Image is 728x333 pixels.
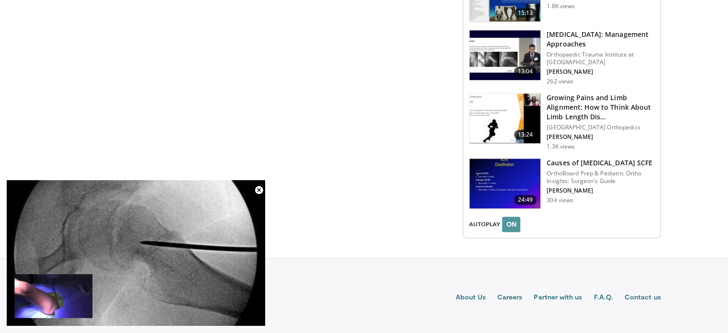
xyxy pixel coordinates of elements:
span: 24:49 [514,195,537,205]
p: 304 views [547,196,573,204]
a: 24:49 Causes of [MEDICAL_DATA] SCFE OrthoBoard Prep & Pediatric Ortho Insights: Surgeon's Guide [... [469,158,654,209]
p: 1.3K views [547,143,575,150]
a: 13:04 [MEDICAL_DATA]: Management Approaches Orthopaedic Trauma Institute at [GEOGRAPHIC_DATA] [PE... [469,30,654,85]
button: Close [249,180,269,200]
p: 262 views [547,78,573,85]
button: ON [502,217,520,232]
span: AUTOPLAY [469,220,500,229]
span: 13:24 [514,130,537,139]
a: Contact us [625,292,661,304]
img: f1a788f2-acfc-483d-9e47-de2de19ece29.150x105_q85_crop-smart_upscale.jpg [470,159,540,208]
a: F.A.Q. [594,292,613,304]
a: About Us [456,292,486,304]
p: Orthopaedic Trauma Institute at [GEOGRAPHIC_DATA] [547,51,654,66]
p: [PERSON_NAME] [547,68,654,76]
a: Careers [497,292,523,304]
a: 13:24 Growing Pains and Limb Alignment: How to Think About Limb Length Dis… [GEOGRAPHIC_DATA] Ort... [469,93,654,150]
p: [PERSON_NAME] [547,187,654,195]
span: 13:04 [514,67,537,76]
p: 1.8K views [547,2,575,10]
p: [GEOGRAPHIC_DATA] Orthopedics [547,124,654,131]
p: [PERSON_NAME] [547,133,654,141]
img: 071ff0ef-7cd9-4f98-875d-393c43e75865.150x105_q85_crop-smart_upscale.jpg [470,93,540,143]
h3: Growing Pains and Limb Alignment: How to Think About Limb Length Dis… [547,93,654,122]
p: OrthoBoard Prep & Pediatric Ortho Insights: Surgeon's Guide [547,170,654,185]
a: Partner with us [534,292,582,304]
span: 15:13 [514,8,537,18]
h3: [MEDICAL_DATA]: Management Approaches [547,30,654,49]
h3: Causes of [MEDICAL_DATA] SCFE [547,158,654,168]
video-js: Video Player [7,180,265,326]
img: 57973b7b-d0ff-4247-a31e-1f9e0c6cecd9.150x105_q85_crop-smart_upscale.jpg [470,30,540,80]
